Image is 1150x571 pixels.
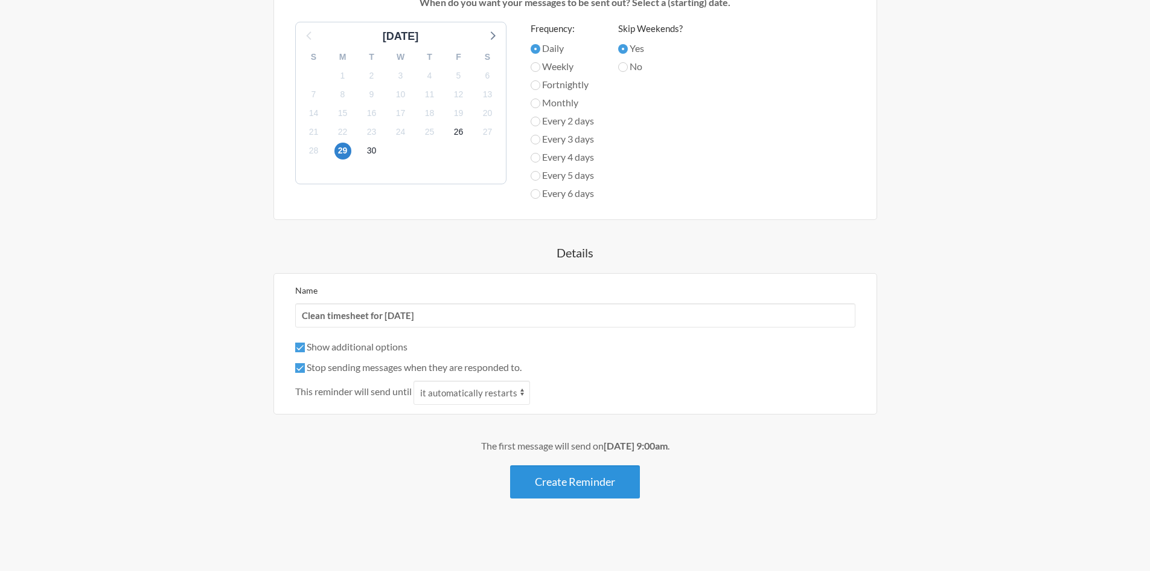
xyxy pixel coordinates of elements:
[334,124,351,141] span: Wednesday, October 22, 2025
[473,48,502,66] div: S
[531,95,594,110] label: Monthly
[618,41,683,56] label: Yes
[363,67,380,84] span: Thursday, October 2, 2025
[295,384,412,399] span: This reminder will send until
[450,124,467,141] span: Sunday, October 26, 2025
[531,117,540,126] input: Every 2 days
[415,48,444,66] div: T
[334,67,351,84] span: Wednesday, October 1, 2025
[392,124,409,141] span: Friday, October 24, 2025
[386,48,415,66] div: W
[531,186,594,201] label: Every 6 days
[531,44,540,54] input: Daily
[531,80,540,90] input: Fortnightly
[225,439,925,453] div: The first message will send on .
[299,48,328,66] div: S
[334,105,351,122] span: Wednesday, October 15, 2025
[334,86,351,103] span: Wednesday, October 8, 2025
[618,62,628,72] input: No
[295,343,305,352] input: Show additional options
[305,143,322,160] span: Tuesday, October 28, 2025
[392,86,409,103] span: Friday, October 10, 2025
[450,105,467,122] span: Sunday, October 19, 2025
[479,86,496,103] span: Monday, October 13, 2025
[531,114,594,128] label: Every 2 days
[421,86,438,103] span: Saturday, October 11, 2025
[531,150,594,164] label: Every 4 days
[295,285,318,295] label: Name
[421,105,438,122] span: Saturday, October 18, 2025
[363,124,380,141] span: Thursday, October 23, 2025
[531,98,540,108] input: Monthly
[450,86,467,103] span: Sunday, October 12, 2025
[295,361,522,373] label: Stop sending messages when they are responded to.
[531,153,540,163] input: Every 4 days
[421,67,438,84] span: Saturday, October 4, 2025
[305,105,322,122] span: Tuesday, October 14, 2025
[392,105,409,122] span: Friday, October 17, 2025
[618,22,683,36] label: Skip Weekends?
[225,244,925,261] h4: Details
[531,62,540,72] input: Weekly
[531,77,594,92] label: Fortnightly
[531,171,540,181] input: Every 5 days
[357,48,386,66] div: T
[363,105,380,122] span: Thursday, October 16, 2025
[444,48,473,66] div: F
[479,105,496,122] span: Monday, October 20, 2025
[334,143,351,160] span: Wednesday, October 29, 2025
[295,363,305,373] input: Stop sending messages when they are responded to.
[328,48,357,66] div: M
[392,67,409,84] span: Friday, October 3, 2025
[378,28,424,45] div: [DATE]
[531,41,594,56] label: Daily
[479,124,496,141] span: Monday, October 27, 2025
[531,189,540,199] input: Every 6 days
[363,86,380,103] span: Thursday, October 9, 2025
[531,135,540,144] input: Every 3 days
[618,59,683,74] label: No
[531,59,594,74] label: Weekly
[363,143,380,160] span: Thursday, October 30, 2025
[531,22,594,36] label: Frequency:
[295,341,407,352] label: Show additional options
[510,465,640,498] button: Create Reminder
[604,440,668,451] strong: [DATE] 9:00am
[531,168,594,182] label: Every 5 days
[421,124,438,141] span: Saturday, October 25, 2025
[531,132,594,146] label: Every 3 days
[305,86,322,103] span: Tuesday, October 7, 2025
[450,67,467,84] span: Sunday, October 5, 2025
[295,303,855,327] input: We suggest a 2 to 4 word name
[479,67,496,84] span: Monday, October 6, 2025
[305,124,322,141] span: Tuesday, October 21, 2025
[618,44,628,54] input: Yes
